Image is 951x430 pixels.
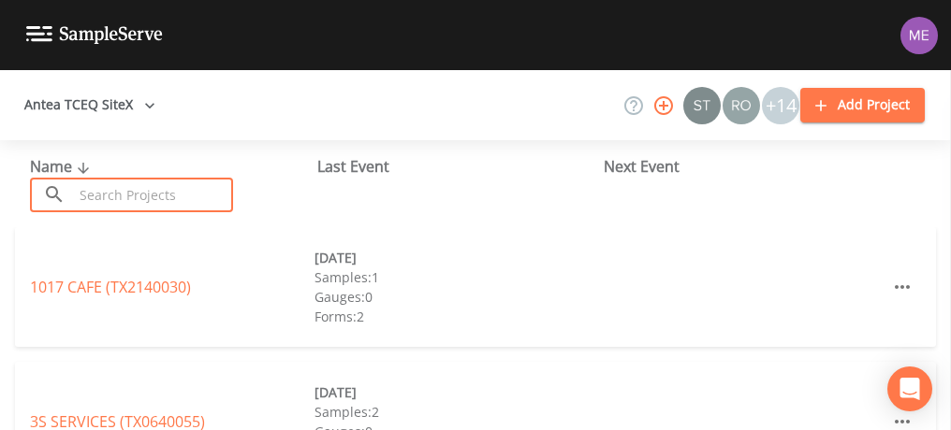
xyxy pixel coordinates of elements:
[682,87,722,124] div: Stan Porter
[315,382,599,402] div: [DATE]
[900,17,938,54] img: d4d65db7c401dd99d63b7ad86343d265
[315,287,599,307] div: Gauges: 0
[683,87,721,124] img: c0670e89e469b6405363224a5fca805c
[17,88,163,122] button: Antea TCEQ SiteX
[722,87,761,124] div: Rodolfo Ramirez
[800,88,925,122] button: Add Project
[73,178,233,212] input: Search Projects
[887,366,932,411] div: Open Intercom Messenger
[315,248,599,267] div: [DATE]
[30,156,95,177] span: Name
[26,26,163,44] img: logo
[317,155,605,178] div: Last Event
[30,277,191,297] a: 1017 CAFE (TX2140030)
[723,87,760,124] img: 7e5c62b91fde3b9fc00588adc1700c9a
[762,87,799,124] div: +14
[315,267,599,287] div: Samples: 1
[604,155,891,178] div: Next Event
[315,307,599,326] div: Forms: 2
[315,402,599,422] div: Samples: 2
